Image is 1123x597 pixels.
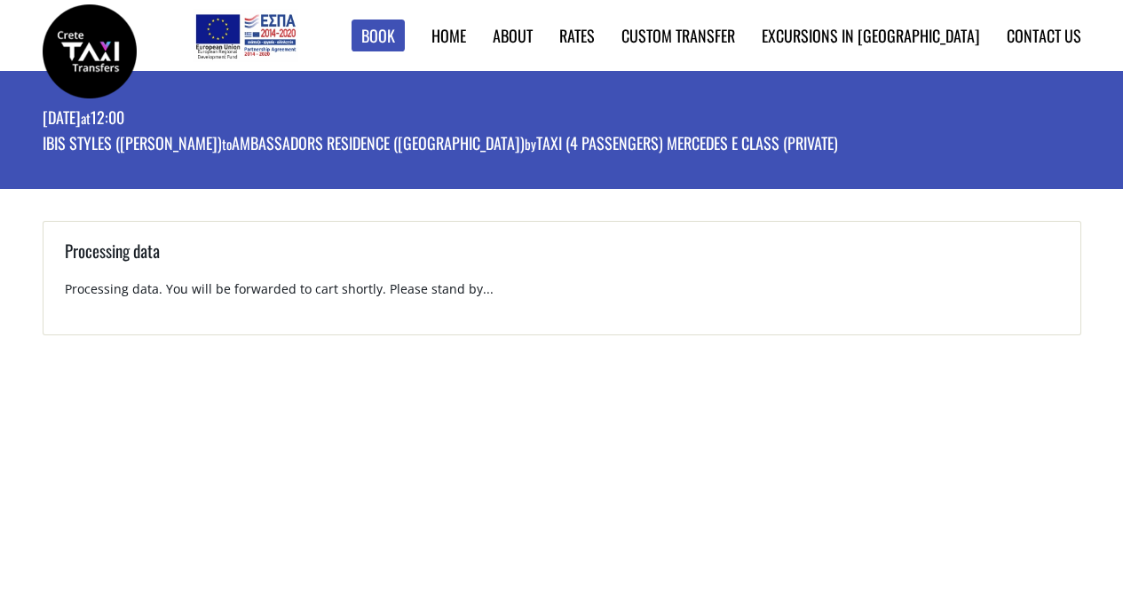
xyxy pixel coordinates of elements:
[222,134,232,153] small: to
[559,24,595,47] a: Rates
[352,20,405,52] a: Book
[621,24,735,47] a: Custom Transfer
[43,132,838,158] p: Ibis Styles ([PERSON_NAME]) Ambassadors Residence ([GEOGRAPHIC_DATA]) Taxi (4 passengers) Mercede...
[525,134,536,153] small: by
[43,106,838,132] p: [DATE] 12:00
[431,24,466,47] a: Home
[193,9,298,62] img: e-bannersEUERDF180X90.jpg
[493,24,533,47] a: About
[81,108,91,128] small: at
[65,239,1059,280] h3: Processing data
[43,4,137,98] img: Crete Taxi Transfers | Booking page | Crete Taxi Transfers
[43,40,137,59] a: Crete Taxi Transfers | Booking page | Crete Taxi Transfers
[1007,24,1081,47] a: Contact us
[65,280,1059,313] p: Processing data. You will be forwarded to cart shortly. Please stand by...
[762,24,980,47] a: Excursions in [GEOGRAPHIC_DATA]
